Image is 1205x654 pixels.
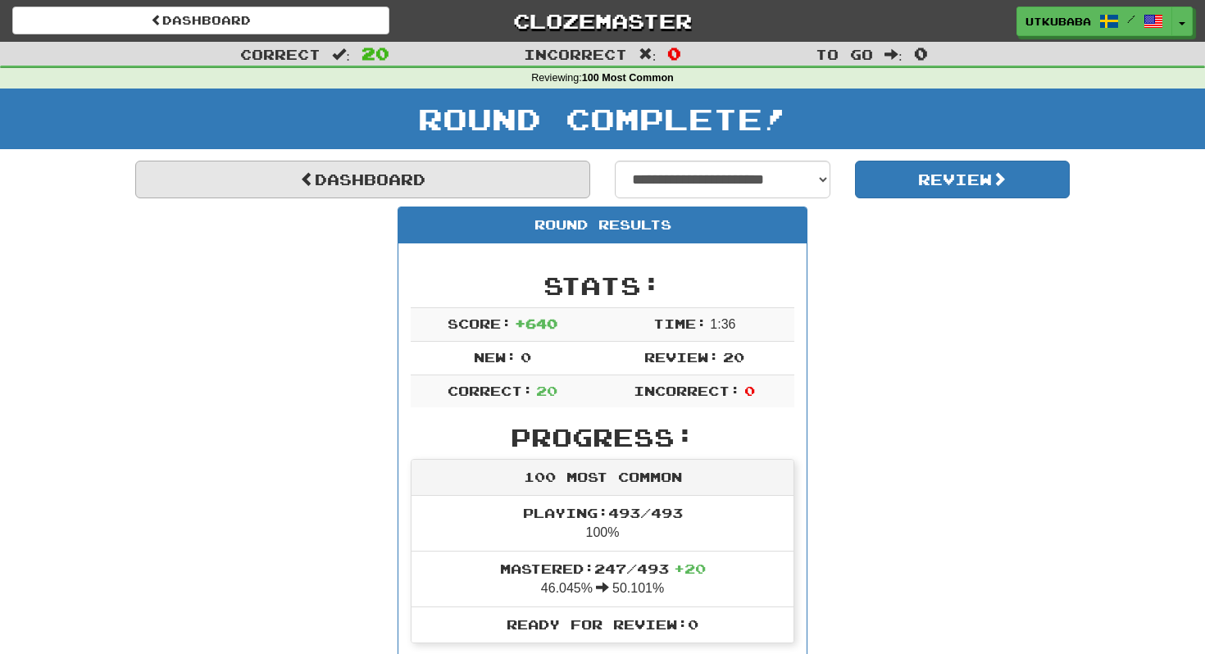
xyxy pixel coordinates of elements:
[639,48,657,61] span: :
[582,72,674,84] strong: 100 Most Common
[653,316,707,331] span: Time:
[412,551,793,607] li: 46.045% 50.101%
[414,7,791,35] a: Clozemaster
[507,616,698,632] span: Ready for Review: 0
[710,317,735,331] span: 1 : 36
[523,505,683,520] span: Playing: 493 / 493
[448,383,533,398] span: Correct:
[1025,14,1091,29] span: utkubaba
[884,48,903,61] span: :
[1016,7,1172,36] a: utkubaba /
[536,383,557,398] span: 20
[448,316,512,331] span: Score:
[12,7,389,34] a: Dashboard
[411,272,794,299] h2: Stats:
[398,207,807,243] div: Round Results
[412,496,793,552] li: 100%
[914,43,928,63] span: 0
[1127,13,1135,25] span: /
[332,48,350,61] span: :
[744,383,755,398] span: 0
[667,43,681,63] span: 0
[521,349,531,365] span: 0
[855,161,1071,198] button: Review
[240,46,321,62] span: Correct
[361,43,389,63] span: 20
[411,424,794,451] h2: Progress:
[644,349,719,365] span: Review:
[634,383,740,398] span: Incorrect:
[474,349,516,365] span: New:
[816,46,873,62] span: To go
[515,316,557,331] span: + 640
[674,561,706,576] span: + 20
[135,161,590,198] a: Dashboard
[723,349,744,365] span: 20
[412,460,793,496] div: 100 Most Common
[500,561,706,576] span: Mastered: 247 / 493
[6,102,1199,135] h1: Round Complete!
[524,46,627,62] span: Incorrect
